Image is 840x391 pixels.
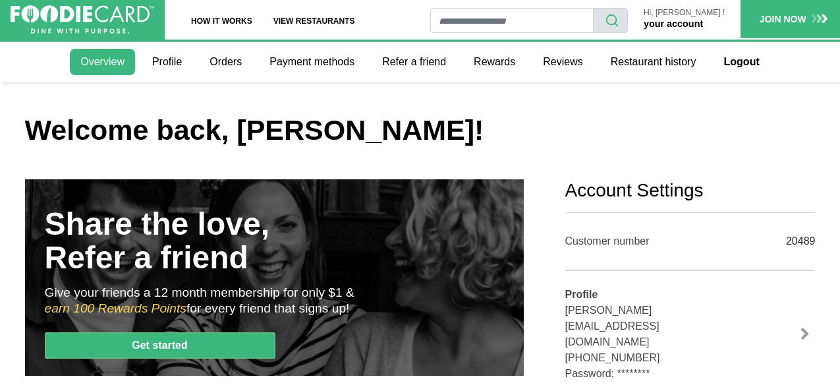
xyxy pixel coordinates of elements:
[45,301,186,315] span: earn 100 Rewards Points
[593,8,628,33] button: search
[600,49,707,75] a: Restaurant history
[259,49,365,75] a: Payment methods
[463,49,526,75] a: Rewards
[45,332,275,358] a: Get started
[565,233,743,249] div: Customer number
[25,113,816,148] h1: Welcome back, [PERSON_NAME]!
[142,49,192,75] a: Profile
[45,207,269,274] h3: Share the love, Refer a friend
[565,287,743,382] div: [PERSON_NAME] [EMAIL_ADDRESS][DOMAIN_NAME] [PHONE_NUMBER] Password: ********
[532,49,593,75] a: Reviews
[70,49,135,75] a: Overview
[714,49,770,75] a: Logout
[565,289,598,300] b: Profile
[430,8,594,33] input: restaurant search
[644,18,703,29] a: your account
[45,285,354,316] p: Give your friends a 12 month membership for only $1 & for every friend that signs up!
[762,229,815,254] div: 20489
[11,5,154,34] img: FoodieCard; Eat, Drink, Save, Donate
[372,49,457,75] a: Refer a friend
[565,179,816,202] h2: Account Settings
[644,9,725,17] p: Hi, [PERSON_NAME] !
[199,49,252,75] a: Orders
